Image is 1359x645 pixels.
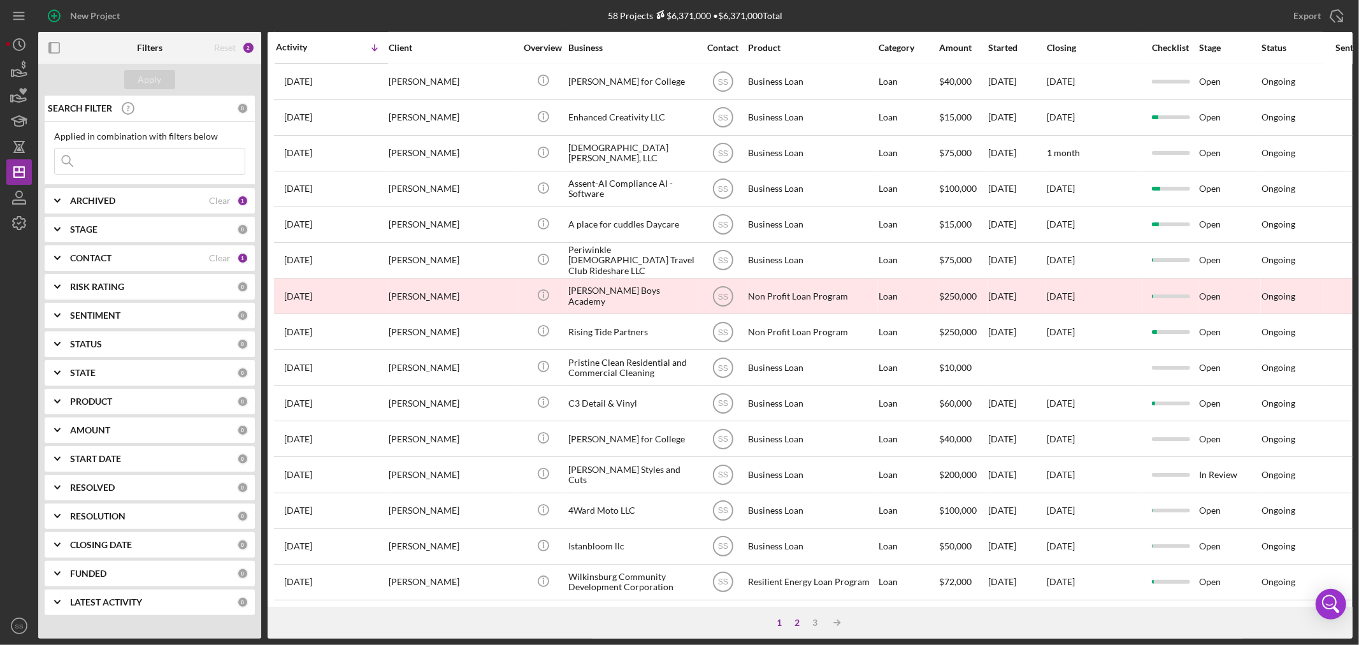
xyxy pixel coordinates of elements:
span: $100,000 [939,505,977,516]
time: 2025-06-12 22:08 [284,505,312,516]
div: Open [1199,243,1260,277]
div: Pristine Clean Residential and Commercial Cleaning [568,351,696,384]
time: [DATE] [1047,576,1075,587]
div: Non Profit Loan Program [748,279,875,313]
div: Open [1199,136,1260,170]
time: 1 month [1047,147,1080,158]
time: [DATE] [1047,505,1075,516]
div: $250,000 [939,279,987,313]
text: SS [717,292,728,301]
b: ARCHIVED [70,196,115,206]
div: 0 [237,482,248,493]
div: [PERSON_NAME] [389,530,516,563]
time: [DATE] [1047,112,1075,122]
div: 4Ward Moto LLC [568,494,696,528]
time: 2025-07-14 19:50 [284,327,312,337]
b: RESOLUTION [70,511,126,521]
div: Ongoing [1262,219,1295,229]
div: Open [1199,101,1260,134]
div: 2 [242,41,255,54]
div: Stage [1199,43,1260,53]
div: A place for cuddles Daycare [568,208,696,242]
div: 0 [237,453,248,465]
span: $75,000 [939,147,972,158]
div: [PERSON_NAME] [389,279,516,313]
b: FUNDED [70,569,106,579]
div: New Project [70,3,120,29]
div: Non Profit Loan Program [748,315,875,349]
text: SS [717,328,728,337]
div: Status [1262,43,1323,53]
div: 1 [237,252,248,264]
div: Business Loan [748,386,875,420]
b: START DATE [70,454,121,464]
div: Loan [879,208,938,242]
div: Business Loan [748,422,875,456]
time: 2025-07-21 19:22 [284,184,312,194]
div: Business Loan [748,530,875,563]
div: Open [1199,64,1260,98]
div: 0 [237,103,248,114]
div: Ongoing [1262,148,1295,158]
div: [DATE] [988,565,1046,599]
div: 0 [237,539,248,551]
div: Open [1199,172,1260,206]
div: Applied in combination with filters below [54,131,245,141]
div: [PERSON_NAME] [389,565,516,599]
span: $250,000 [939,326,977,337]
div: Business Loan [748,351,875,384]
span: $15,000 [939,219,972,229]
button: Export [1281,3,1353,29]
div: Reset [214,43,236,53]
text: SS [717,578,728,587]
b: STAGE [70,224,97,235]
div: 0 [237,568,248,579]
div: Started [988,43,1046,53]
div: Open [1199,494,1260,528]
div: [PERSON_NAME] for College [568,64,696,98]
div: 0 [237,511,248,522]
b: CLOSING DATE [70,540,132,550]
div: [DATE] [988,136,1046,170]
text: SS [717,149,728,158]
div: [PERSON_NAME] [389,64,516,98]
time: 2025-07-15 17:45 [284,219,312,229]
time: [DATE] [1047,219,1075,229]
div: Client [389,43,516,53]
time: [DATE] [1047,254,1075,265]
div: Ongoing [1262,363,1295,373]
div: Checklist [1144,43,1198,53]
div: 0 [237,281,248,293]
div: Business Loan [748,136,875,170]
div: [PERSON_NAME] [389,494,516,528]
text: SS [717,185,728,194]
div: Loan [879,422,938,456]
text: SS [717,507,728,516]
time: [DATE] [1047,76,1075,87]
div: Amount [939,43,987,53]
div: [PERSON_NAME] [389,136,516,170]
div: Open [1199,315,1260,349]
time: [DATE] [1047,326,1075,337]
div: Loan [879,64,938,98]
div: Loan [879,279,938,313]
div: Loan [879,315,938,349]
div: Open [1199,530,1260,563]
div: Activity [276,42,332,52]
div: Business Loan [748,101,875,134]
div: Business Loan [748,208,875,242]
div: 0 [237,396,248,407]
b: PRODUCT [70,396,112,407]
b: CONTACT [70,253,111,263]
div: Ongoing [1262,505,1295,516]
div: [PERSON_NAME] [389,386,516,420]
div: Clear [209,253,231,263]
div: Ongoing [1262,470,1295,480]
time: 2025-07-15 17:33 [284,255,312,265]
time: 2025-07-28 18:09 [284,148,312,158]
div: Enhanced Creativity LLC [568,101,696,134]
div: [DATE] [988,386,1046,420]
div: 1 [771,618,789,628]
div: [PERSON_NAME] [389,351,516,384]
div: Wilkinsburg Community Development Corporation [568,565,696,599]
